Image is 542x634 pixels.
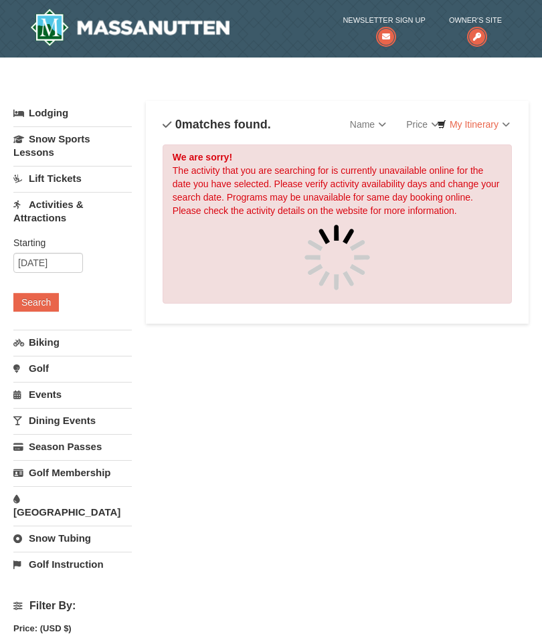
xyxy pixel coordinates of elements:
strong: We are sorry! [173,152,232,163]
a: My Itinerary [428,114,519,134]
a: Lift Tickets [13,166,132,191]
img: spinner.gif [304,224,371,291]
h4: Filter By: [13,600,132,612]
span: Newsletter Sign Up [343,13,425,27]
a: Name [340,111,396,138]
img: Massanutten Resort Logo [30,9,230,46]
a: Season Passes [13,434,132,459]
a: Biking [13,330,132,354]
a: Price [396,111,449,138]
a: [GEOGRAPHIC_DATA] [13,486,132,524]
span: Owner's Site [449,13,502,27]
h4: matches found. [163,118,271,131]
strong: Price: (USD $) [13,623,72,633]
a: Owner's Site [449,13,502,41]
a: Golf Membership [13,460,132,485]
a: Newsletter Sign Up [343,13,425,41]
label: Starting [13,236,122,249]
a: Snow Tubing [13,526,132,550]
span: 0 [175,118,182,131]
a: Dining Events [13,408,132,433]
a: Golf [13,356,132,381]
div: The activity that you are searching for is currently unavailable online for the date you have sel... [163,144,512,304]
button: Search [13,293,59,312]
a: Lodging [13,101,132,125]
a: Massanutten Resort [30,9,230,46]
a: Events [13,382,132,407]
a: Activities & Attractions [13,192,132,230]
a: Snow Sports Lessons [13,126,132,165]
a: Golf Instruction [13,552,132,576]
